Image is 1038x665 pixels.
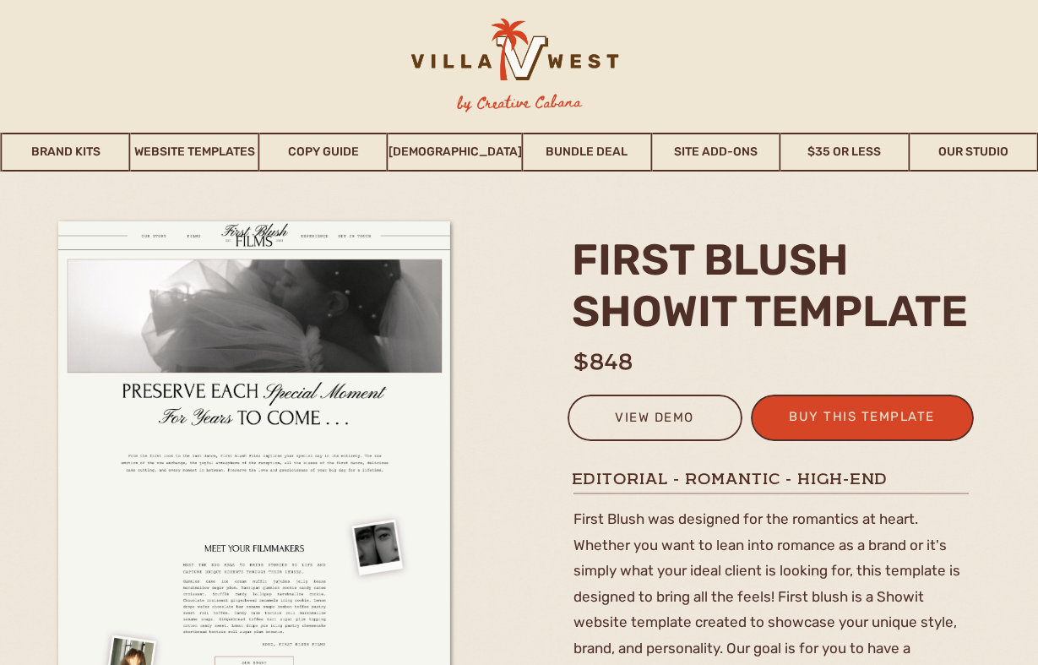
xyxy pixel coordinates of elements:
[780,406,945,433] a: buy this template
[259,133,386,172] a: Copy Guide
[524,133,650,172] a: Bundle Deal
[573,346,984,367] h1: $848
[781,133,908,172] a: $35 or Less
[910,133,1036,172] a: Our Studio
[3,133,129,172] a: Brand Kits
[443,90,595,116] h3: by Creative Cabana
[131,133,258,172] a: Website Templates
[389,133,522,172] a: [DEMOGRAPHIC_DATA]
[579,406,731,434] a: view demo
[652,133,779,172] a: Site Add-Ons
[572,234,980,335] h2: first blush Showit template
[572,468,974,489] h1: Editorial - Romantic - high-end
